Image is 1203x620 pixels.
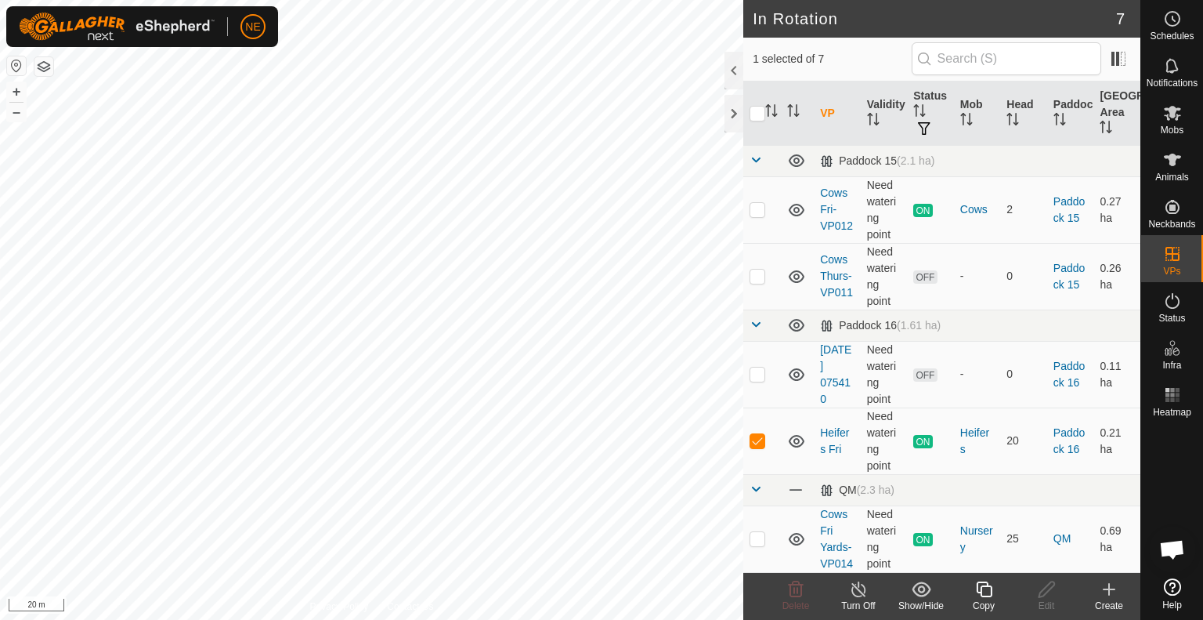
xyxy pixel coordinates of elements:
th: Mob [954,82,1001,146]
a: Cows Fri-VP012 [820,187,853,232]
a: Privacy Policy [310,600,369,614]
span: OFF [913,368,937,382]
td: Need watering point [861,341,908,408]
p-sorticon: Activate to sort [765,107,778,119]
span: ON [913,533,932,546]
a: Paddock 15 [1053,195,1085,224]
div: Show/Hide [890,599,952,613]
div: Paddock 15 [820,154,934,168]
p-sorticon: Activate to sort [960,115,973,128]
p-sorticon: Activate to sort [1053,115,1066,128]
td: 0 [1000,341,1047,408]
img: Gallagher Logo [19,13,215,41]
span: 1 selected of 7 [753,51,911,67]
a: QM [1053,532,1071,545]
a: Paddock 15 [1053,262,1085,291]
span: Heatmap [1153,408,1191,417]
th: [GEOGRAPHIC_DATA] Area [1093,82,1140,146]
button: + [7,82,26,101]
td: Need watering point [861,408,908,474]
div: Cows [960,201,995,218]
a: Heifers Fri [820,426,849,455]
td: Need watering point [861,176,908,243]
span: 7 [1116,7,1125,31]
span: Schedules [1150,31,1194,41]
td: 0.11 ha [1093,341,1140,408]
div: QM [820,484,894,497]
span: OFF [913,270,937,284]
th: Head [1000,82,1047,146]
td: 0.27 ha [1093,176,1140,243]
div: Edit [1015,599,1078,613]
td: 2 [1000,176,1047,243]
a: Open chat [1149,526,1196,573]
td: Need watering point [861,243,908,310]
div: Paddock 16 [820,319,941,332]
td: 25 [1000,506,1047,572]
span: (1.61 ha) [897,319,941,332]
th: Validity [861,82,908,146]
p-sorticon: Activate to sort [787,107,800,119]
span: NE [245,19,260,35]
span: ON [913,204,932,217]
h2: In Rotation [753,9,1116,28]
a: Contact Us [387,600,433,614]
th: Paddock [1047,82,1094,146]
div: Copy [952,599,1015,613]
button: Reset Map [7,56,26,75]
td: 0 [1000,243,1047,310]
a: Paddock 16 [1053,426,1085,455]
button: Map Layers [34,57,53,76]
span: Notifications [1147,78,1198,88]
span: Neckbands [1148,219,1195,229]
span: (2.3 ha) [857,484,894,496]
a: Cows Thurs-VP011 [820,253,853,299]
p-sorticon: Activate to sort [867,115,880,128]
span: Infra [1162,361,1181,370]
input: Search (S) [912,42,1101,75]
div: - [960,366,995,383]
span: Mobs [1161,125,1183,135]
div: Turn Off [827,599,890,613]
p-sorticon: Activate to sort [1006,115,1019,128]
a: [DATE] 075410 [820,343,851,405]
span: Help [1162,600,1182,610]
p-sorticon: Activate to sort [913,107,926,119]
th: VP [814,82,861,146]
span: VPs [1163,266,1180,276]
td: 20 [1000,408,1047,474]
span: ON [913,435,932,448]
button: – [7,103,26,121]
a: Cows Fri Yards-VP014 [820,508,853,570]
p-sorticon: Activate to sort [1100,123,1112,136]
td: Need watering point [861,506,908,572]
td: 0.26 ha [1093,243,1140,310]
td: 0.21 ha [1093,408,1140,474]
span: (2.1 ha) [897,154,934,167]
div: - [960,268,995,285]
a: Paddock 16 [1053,360,1085,389]
a: Help [1141,572,1203,616]
span: Animals [1155,172,1189,182]
span: Delete [782,600,810,611]
td: 0.69 ha [1093,506,1140,572]
div: Nursery [960,523,995,556]
div: Create [1078,599,1140,613]
span: Status [1158,314,1185,323]
div: Heifers [960,425,995,458]
th: Status [907,82,954,146]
